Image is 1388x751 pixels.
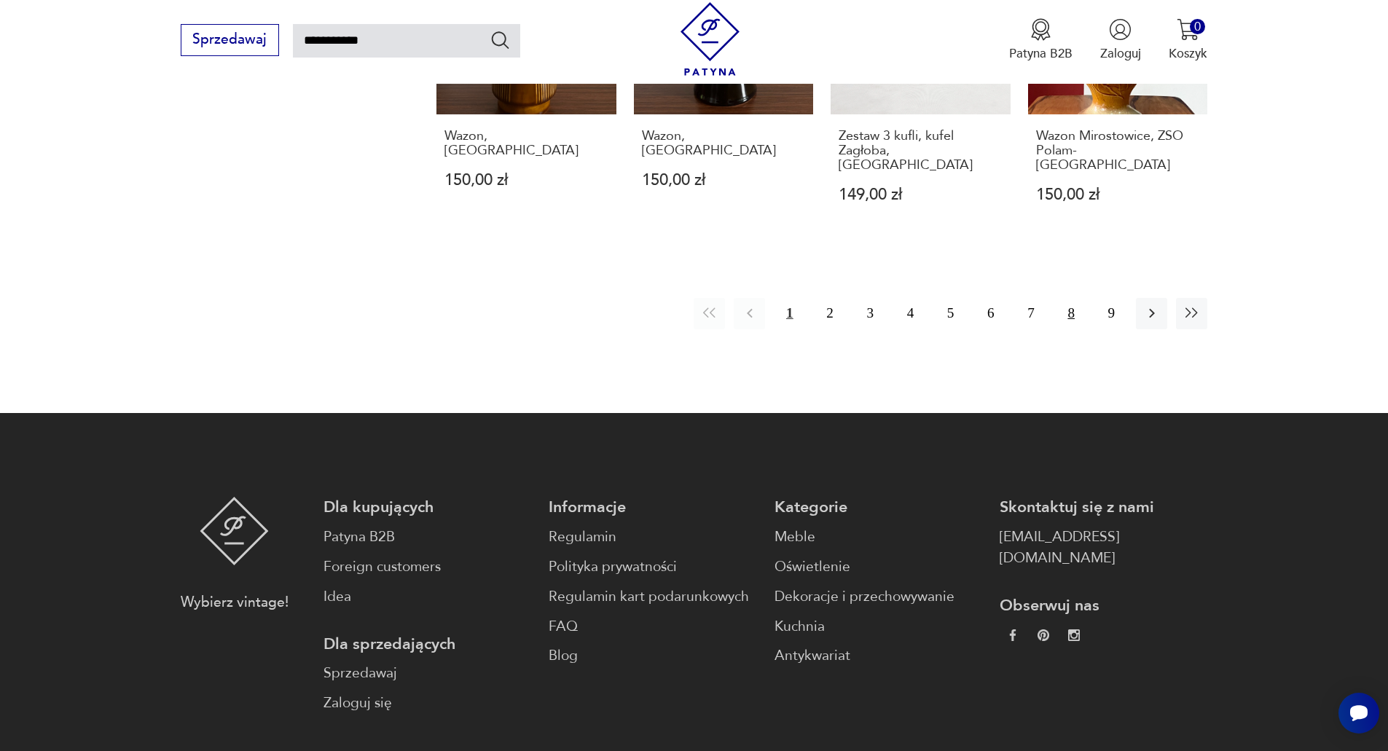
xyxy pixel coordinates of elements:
[1100,45,1141,62] p: Zaloguj
[1190,19,1205,34] div: 0
[1177,18,1199,41] img: Ikona koszyka
[1068,629,1080,641] img: c2fd9cf7f39615d9d6839a72ae8e59e5.webp
[855,298,886,329] button: 3
[775,616,982,637] a: Kuchnia
[673,2,747,76] img: Patyna - sklep z meblami i dekoracjami vintage
[1009,18,1073,62] a: Ikona medaluPatyna B2B
[200,497,269,565] img: Patyna - sklep z meblami i dekoracjami vintage
[1000,595,1207,616] p: Obserwuj nas
[1009,45,1073,62] p: Patyna B2B
[181,592,289,613] p: Wybierz vintage!
[549,645,756,667] a: Blog
[324,693,531,714] a: Zaloguj się
[1036,129,1200,173] h3: Wazon Mirostowice, ZSO Polam-[GEOGRAPHIC_DATA]
[1000,497,1207,518] p: Skontaktuj się z nami
[1009,18,1073,62] button: Patyna B2B
[1169,18,1207,62] button: 0Koszyk
[1015,298,1046,329] button: 7
[549,527,756,548] a: Regulamin
[1038,629,1049,641] img: 37d27d81a828e637adc9f9cb2e3d3a8a.webp
[1096,298,1127,329] button: 9
[839,187,1003,203] p: 149,00 zł
[935,298,966,329] button: 5
[1338,693,1379,734] iframe: Smartsupp widget button
[324,634,531,655] p: Dla sprzedających
[775,527,982,548] a: Meble
[839,129,1003,173] h3: Zestaw 3 kufli, kufel Zagłoba, [GEOGRAPHIC_DATA]
[1056,298,1087,329] button: 8
[444,173,608,188] p: 150,00 zł
[775,586,982,608] a: Dekoracje i przechowywanie
[1007,629,1019,641] img: da9060093f698e4c3cedc1453eec5031.webp
[324,527,531,548] a: Patyna B2B
[774,298,805,329] button: 1
[444,129,608,159] h3: Wazon, [GEOGRAPHIC_DATA]
[895,298,926,329] button: 4
[549,616,756,637] a: FAQ
[975,298,1006,329] button: 6
[324,663,531,684] a: Sprzedawaj
[1109,18,1132,41] img: Ikonka użytkownika
[181,24,279,56] button: Sprzedawaj
[775,645,982,667] a: Antykwariat
[1169,45,1207,62] p: Koszyk
[814,298,845,329] button: 2
[775,557,982,578] a: Oświetlenie
[642,129,806,159] h3: Wazon, [GEOGRAPHIC_DATA]
[324,497,531,518] p: Dla kupujących
[490,29,511,50] button: Szukaj
[181,35,279,47] a: Sprzedawaj
[549,497,756,518] p: Informacje
[1030,18,1052,41] img: Ikona medalu
[324,586,531,608] a: Idea
[1000,527,1207,569] a: [EMAIL_ADDRESS][DOMAIN_NAME]
[324,557,531,578] a: Foreign customers
[1036,187,1200,203] p: 150,00 zł
[775,497,982,518] p: Kategorie
[549,586,756,608] a: Regulamin kart podarunkowych
[549,557,756,578] a: Polityka prywatności
[1100,18,1141,62] button: Zaloguj
[642,173,806,188] p: 150,00 zł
